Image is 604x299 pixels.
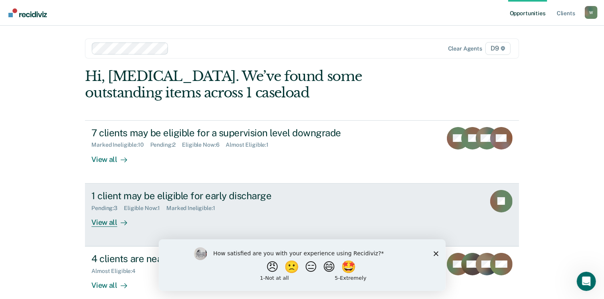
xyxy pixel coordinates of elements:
[91,253,373,265] div: 4 clients are nearing or past their full-term release date
[159,239,446,291] iframe: Survey by Kim from Recidiviz
[91,148,136,164] div: View all
[166,205,221,212] div: Marked Ineligible : 1
[91,205,124,212] div: Pending : 3
[585,6,598,19] button: Profile dropdown button
[91,141,150,148] div: Marked Ineligible : 10
[124,205,166,212] div: Eligible Now : 1
[485,42,511,55] span: D9
[85,184,519,246] a: 1 client may be eligible for early dischargePending:3Eligible Now:1Marked Ineligible:1View all
[91,127,373,139] div: 7 clients may be eligible for a supervision level downgrade
[91,275,136,290] div: View all
[91,268,142,275] div: Almost Eligible : 4
[448,45,482,52] div: Clear agents
[85,68,432,101] div: Hi, [MEDICAL_DATA]. We’ve found some outstanding items across 1 caseload
[150,141,182,148] div: Pending : 2
[577,272,596,291] iframe: Intercom live chat
[85,120,519,184] a: 7 clients may be eligible for a supervision level downgradeMarked Ineligible:10Pending:2Eligible ...
[226,141,275,148] div: Almost Eligible : 1
[585,6,598,19] div: W
[91,211,136,227] div: View all
[8,8,47,17] img: Recidiviz
[91,190,373,202] div: 1 client may be eligible for early discharge
[182,141,226,148] div: Eligible Now : 6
